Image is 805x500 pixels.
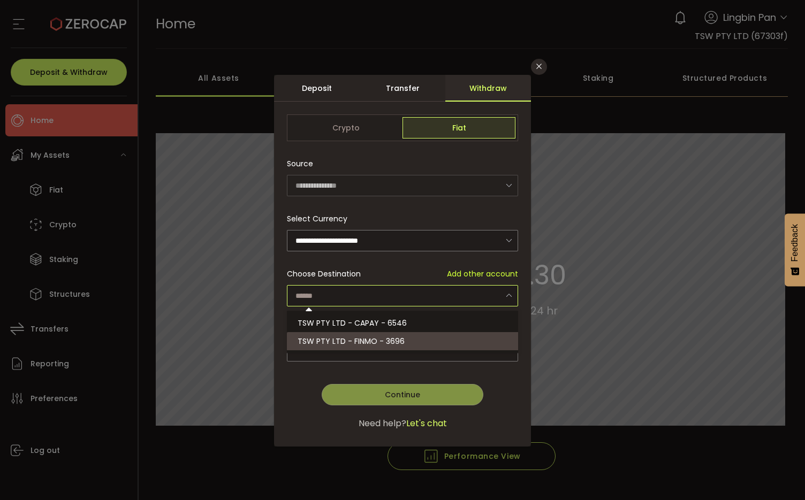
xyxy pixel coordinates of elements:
span: Let's chat [406,417,447,430]
iframe: Chat Widget [678,384,805,500]
span: Need help? [359,417,406,430]
div: Deposit [274,75,360,102]
span: TSW PTY LTD - CAPAY - 6546 [298,318,407,328]
span: Feedback [790,224,800,261]
div: Withdraw [445,75,531,102]
label: Select Currency [287,213,354,224]
button: Continue [322,384,483,405]
button: Feedback - Show survey [785,213,805,286]
span: Source [287,153,313,174]
span: TSW PTY LTD - FINMO - 3696 [298,336,405,347]
button: Close [531,59,547,75]
span: Add other account [447,268,518,280]
div: dialog [274,75,531,447]
span: Crypto [290,117,403,139]
span: Choose Destination [287,268,361,280]
span: Continue [385,389,420,400]
div: Transfer [360,75,445,102]
span: Fiat [403,117,515,139]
